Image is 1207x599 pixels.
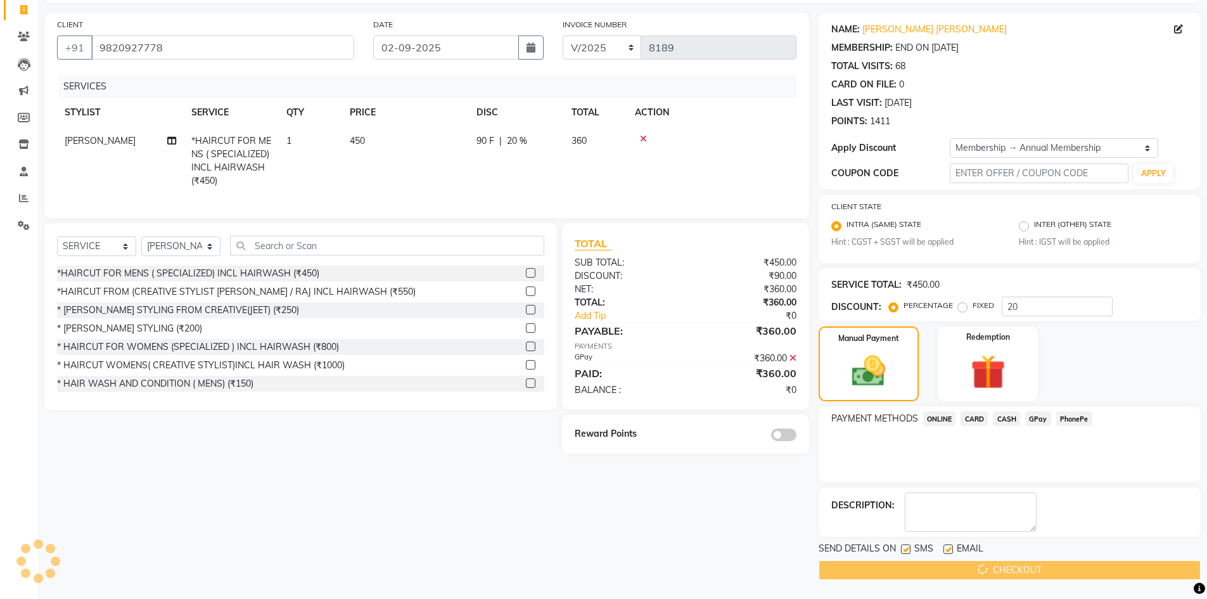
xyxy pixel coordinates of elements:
label: DATE [373,19,393,30]
th: STYLIST [57,98,184,127]
div: GPay [565,352,686,365]
input: Search or Scan [230,236,544,255]
button: +91 [57,35,93,60]
div: ₹0 [686,383,806,397]
small: Hint : CGST + SGST will be applied [831,236,1000,248]
div: DISCOUNT: [565,269,686,283]
img: _gift.svg [960,351,1016,394]
a: Add Tip [565,309,705,323]
div: ₹90.00 [686,269,806,283]
div: 0 [899,78,904,91]
span: 450 [350,135,365,146]
input: ENTER OFFER / COUPON CODE [950,164,1128,183]
small: Hint : IGST will be applied [1019,236,1188,248]
img: _cash.svg [841,352,896,390]
div: SERVICES [58,75,806,98]
span: 1 [286,135,291,146]
label: CLIENT STATE [831,201,881,212]
th: ACTION [627,98,796,127]
label: CLIENT [57,19,83,30]
div: CARD ON FILE: [831,78,897,91]
th: PRICE [342,98,469,127]
input: SEARCH BY NAME/MOBILE/EMAIL/CODE [91,35,354,60]
div: 1411 [870,115,890,128]
label: Redemption [966,332,1010,343]
label: Manual Payment [838,333,899,344]
div: * HAIR WASH AND CONDITION ( MENS) (₹150) [57,377,253,390]
span: 20 % [507,134,527,148]
th: DISC [469,98,564,127]
div: ₹360.00 [686,283,806,296]
label: INTRA (SAME) STATE [846,219,921,234]
div: ₹360.00 [686,352,806,365]
span: ONLINE [923,411,956,426]
div: *HAIRCUT FOR MENS ( SPECIALIZED) INCL HAIRWASH (₹450) [57,267,319,280]
div: COUPON CODE [831,167,950,180]
div: END ON [DATE] [895,41,959,55]
div: Reward Points [565,427,686,441]
div: * [PERSON_NAME] STYLING FROM CREATIVE(JEET) (₹250) [57,304,299,317]
span: *HAIRCUT FOR MENS ( SPECIALIZED) INCL HAIRWASH (₹450) [191,135,271,186]
label: INTER (OTHER) STATE [1034,219,1111,234]
span: CARD [961,411,988,426]
div: ₹360.00 [686,366,806,381]
span: PhonePe [1056,411,1092,426]
div: TOTAL VISITS: [831,60,893,73]
div: ₹450.00 [686,256,806,269]
th: QTY [279,98,342,127]
div: PAYMENTS [575,341,796,352]
div: ₹360.00 [686,323,806,338]
div: * HAIRCUT WOMENS( CREATIVE STYLIST)INCL HAIR WASH (₹1000) [57,359,345,372]
div: TOTAL: [565,296,686,309]
div: SUB TOTAL: [565,256,686,269]
span: | [499,134,502,148]
div: DESCRIPTION: [831,499,895,512]
span: EMAIL [957,542,983,558]
div: NET: [565,283,686,296]
span: 360 [572,135,587,146]
div: MEMBERSHIP: [831,41,893,55]
div: NAME: [831,23,860,36]
label: PERCENTAGE [904,300,953,311]
label: INVOICE NUMBER [563,19,627,30]
span: CASH [993,411,1020,426]
span: 90 F [476,134,494,148]
span: TOTAL [575,237,612,250]
div: * [PERSON_NAME] STYLING (₹200) [57,322,202,335]
th: SERVICE [184,98,279,127]
div: ₹450.00 [907,278,940,292]
div: PAID: [565,366,686,381]
div: ₹0 [706,309,806,323]
span: GPay [1025,411,1051,426]
div: SERVICE TOTAL: [831,278,902,292]
div: POINTS: [831,115,867,128]
a: [PERSON_NAME] [PERSON_NAME] [862,23,1007,36]
label: FIXED [973,300,994,311]
th: TOTAL [564,98,627,127]
div: BALANCE : [565,383,686,397]
div: [DATE] [884,96,912,110]
div: 68 [895,60,905,73]
span: SEND DETAILS ON [819,542,896,558]
div: LAST VISIT: [831,96,882,110]
span: SMS [914,542,933,558]
span: PAYMENT METHODS [831,412,918,425]
div: * HAIRCUT FOR WOMENS (SPECIALIZED ) INCL HAIRWASH (₹800) [57,340,339,354]
div: *HAIRCUT FROM (CREATIVE STYLIST [PERSON_NAME] / RAJ INCL HAIRWASH (₹550) [57,285,416,299]
div: DISCOUNT: [831,300,881,314]
button: APPLY [1134,164,1173,183]
div: Apply Discount [831,141,950,155]
div: ₹360.00 [686,296,806,309]
span: [PERSON_NAME] [65,135,136,146]
div: PAYABLE: [565,323,686,338]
